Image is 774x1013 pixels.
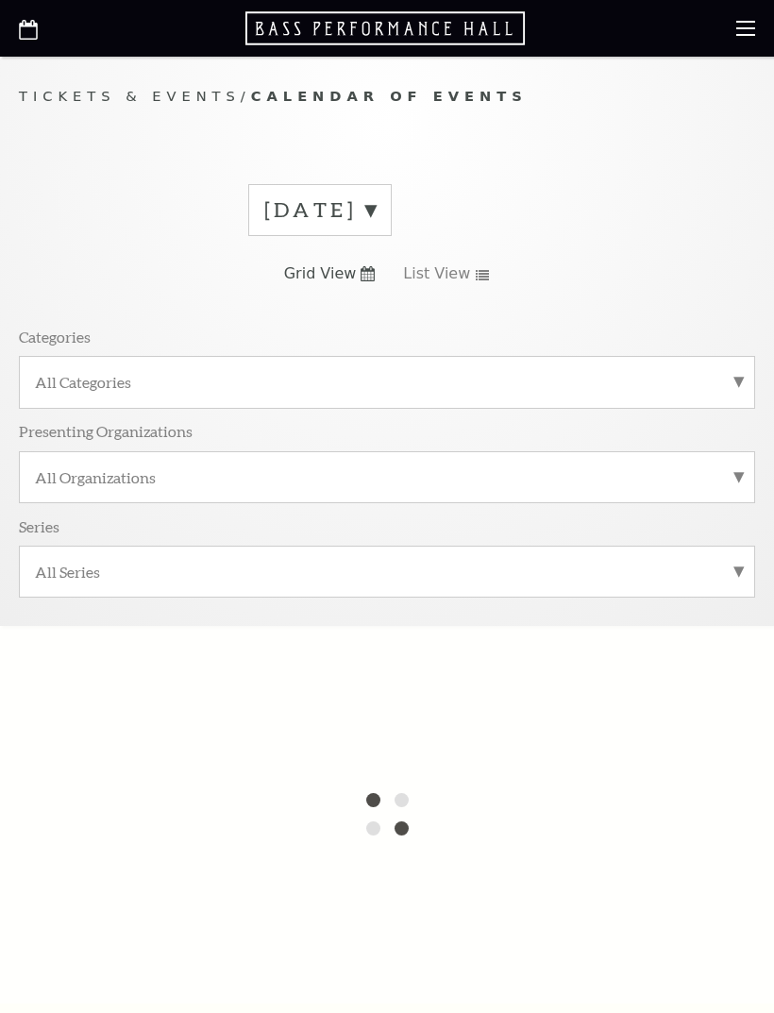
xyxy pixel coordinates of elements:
p: Series [19,516,59,536]
span: Grid View [284,263,357,284]
p: Presenting Organizations [19,421,193,441]
p: Categories [19,327,91,346]
label: [DATE] [264,195,376,225]
label: All Categories [35,372,739,392]
label: All Organizations [35,467,739,487]
p: / [19,85,755,109]
span: List View [403,263,470,284]
span: Calendar of Events [251,88,528,104]
label: All Series [35,562,739,582]
span: Tickets & Events [19,88,241,104]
